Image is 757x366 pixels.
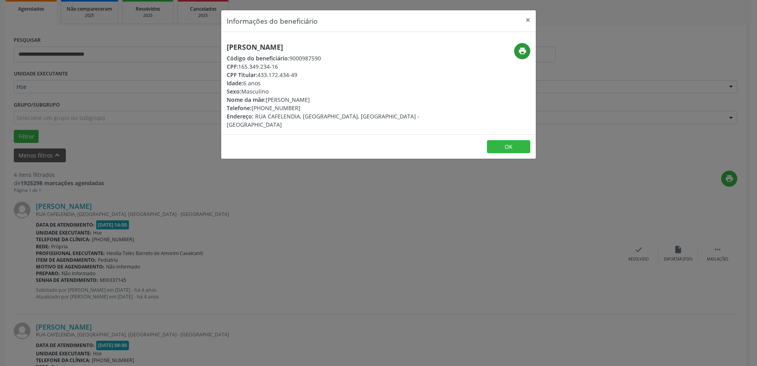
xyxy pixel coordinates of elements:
[520,10,536,30] button: Close
[227,71,257,79] span: CPF Titular:
[227,54,289,62] span: Código do beneficiário:
[227,96,425,104] div: [PERSON_NAME]
[514,43,530,59] button: print
[227,96,266,103] span: Nome da mãe:
[518,47,527,55] i: print
[227,79,243,87] span: Idade:
[227,104,252,112] span: Telefone:
[227,113,254,120] span: Endereço:
[487,140,530,154] button: OK
[227,62,425,71] div: 165.349.234-16
[227,16,318,26] h5: Informações do beneficiário
[227,79,425,87] div: 6 anos
[227,43,425,51] h5: [PERSON_NAME]
[227,63,238,70] span: CPF:
[227,71,425,79] div: 433.172.434-49
[227,113,420,128] span: RUA CAFELENDIA, [GEOGRAPHIC_DATA], [GEOGRAPHIC_DATA] - [GEOGRAPHIC_DATA]
[227,54,425,62] div: 9000987590
[227,104,425,112] div: [PHONE_NUMBER]
[227,88,241,95] span: Sexo:
[227,87,425,96] div: Masculino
